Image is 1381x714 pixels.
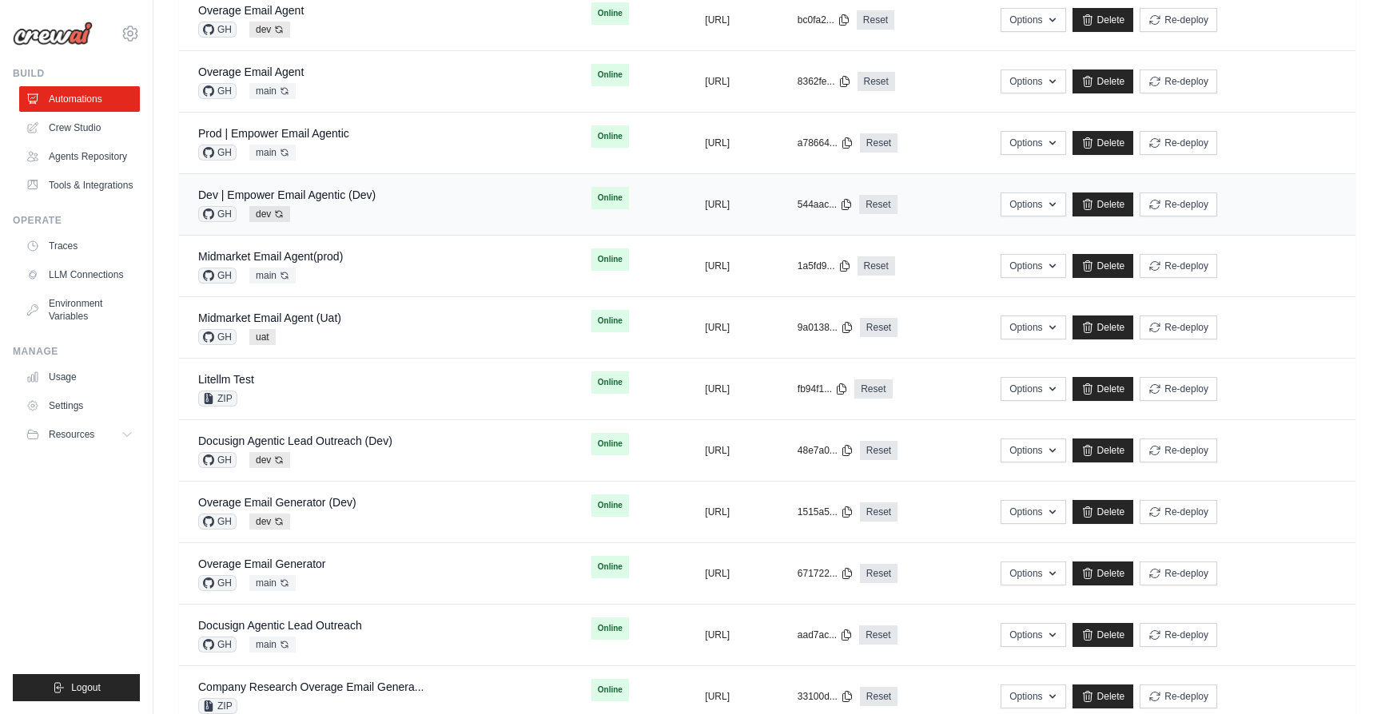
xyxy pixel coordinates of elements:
button: 544aac... [798,198,853,211]
span: GH [198,83,237,99]
span: ZIP [198,391,237,407]
button: bc0fa2... [798,14,850,26]
span: GH [198,22,237,38]
a: Overage Email Agent [198,4,304,17]
span: dev [249,452,290,468]
span: Online [591,617,629,640]
span: main [249,575,296,591]
button: 1515a5... [798,506,854,518]
span: Logout [71,681,101,694]
a: Delete [1073,192,1134,216]
button: 33100d... [798,690,854,703]
button: Options [1001,500,1065,524]
button: a78664... [798,137,854,149]
a: Reset [860,133,897,153]
a: Reset [860,502,897,522]
a: Delete [1073,131,1134,155]
span: uat [249,329,276,345]
a: Reset [858,256,895,276]
button: Re-deploy [1140,623,1217,647]
button: Options [1001,377,1065,401]
button: Options [1001,131,1065,155]
a: Delete [1073,438,1134,462]
a: Overage Email Generator [198,557,326,570]
a: Delete [1073,69,1134,93]
div: Manage [13,345,140,358]
a: Docusign Agentic Lead Outreach [198,619,362,632]
span: Resources [49,428,94,441]
button: Re-deploy [1140,500,1217,524]
a: Reset [860,564,897,583]
button: Re-deploy [1140,192,1217,216]
button: Re-deploy [1140,684,1217,708]
button: Re-deploy [1140,254,1217,278]
a: Docusign Agentic Lead Outreach (Dev) [198,434,392,447]
button: fb94f1... [798,383,848,395]
span: Online [591,248,629,271]
span: GH [198,206,237,222]
a: Environment Variables [19,291,140,329]
a: Reset [860,687,897,706]
span: Online [591,494,629,517]
a: Reset [859,625,897,645]
span: GH [198,575,237,591]
button: aad7ac... [798,629,853,641]
button: Re-deploy [1140,131,1217,155]
button: 1a5fd9... [798,260,851,272]
button: Options [1001,561,1065,585]
a: Overage Email Agent [198,65,304,78]
span: GH [198,329,237,345]
span: Online [591,433,629,455]
a: Traces [19,233,140,259]
a: Agents Repository [19,144,140,169]
span: GH [198,452,237,468]
button: 8362fe... [798,75,851,88]
iframe: Chat Widget [1301,637,1381,714]
a: Tools & Integrations [19,173,140,198]
a: Reset [857,10,894,30]
a: Prod | Empower Email Agentic [198,127,349,140]
a: Litellm Test [198,373,254,386]
span: GH [198,514,237,530]
span: dev [249,514,290,530]
button: Re-deploy [1140,377,1217,401]
span: dev [249,22,290,38]
span: Online [591,125,629,148]
button: 671722... [798,567,854,580]
a: Overage Email Generator (Dev) [198,496,356,509]
span: main [249,145,296,161]
button: Options [1001,623,1065,647]
button: Logout [13,674,140,701]
span: GH [198,145,237,161]
span: ZIP [198,698,237,714]
a: Delete [1073,377,1134,401]
a: Automations [19,86,140,112]
a: Delete [1073,254,1134,278]
a: Usage [19,364,140,390]
a: Settings [19,393,140,418]
button: Options [1001,254,1065,278]
a: Reset [854,379,892,399]
div: Operate [13,214,140,227]
span: main [249,268,296,284]
a: LLM Connections [19,262,140,288]
span: dev [249,206,290,222]
a: Midmarket Email Agent(prod) [198,250,343,263]
a: Reset [858,72,895,91]
a: Delete [1073,500,1134,524]
a: Reset [860,441,897,460]
button: Options [1001,8,1065,32]
button: Resources [19,422,140,447]
span: Online [591,371,629,394]
button: Re-deploy [1140,438,1217,462]
span: Online [591,64,629,86]
button: Re-deploy [1140,315,1217,339]
button: Options [1001,438,1065,462]
span: main [249,637,296,653]
a: Midmarket Email Agent (Uat) [198,311,341,324]
a: Delete [1073,315,1134,339]
span: Online [591,187,629,209]
div: Build [13,67,140,80]
span: Online [591,679,629,701]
